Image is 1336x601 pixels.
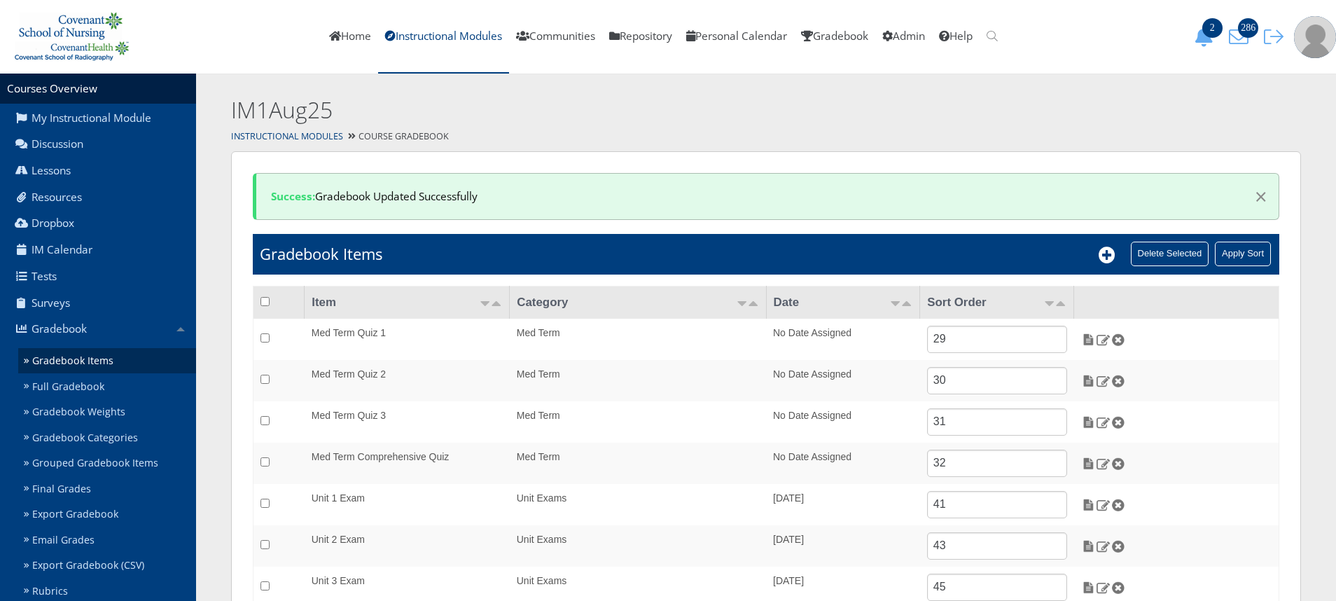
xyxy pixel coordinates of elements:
td: Med Term [510,401,766,443]
img: Grade [1081,333,1096,346]
a: Export Gradebook [18,502,196,527]
td: No Date Assigned [766,319,920,360]
td: Category [510,286,766,319]
input: Apply Sort [1215,242,1271,266]
a: Gradebook Items [18,348,196,374]
td: No Date Assigned [766,443,920,484]
a: Instructional Modules [231,130,343,142]
img: asc.png [1044,301,1055,306]
img: Grade [1081,581,1096,594]
input: Delete Selected [1131,242,1209,266]
td: Med Term [510,443,766,484]
td: Item [305,286,510,319]
div: Gradebook Updated Successfully [253,173,1279,220]
img: Edit [1096,457,1111,470]
td: Med Term [510,360,766,401]
a: Grouped Gradebook Items [18,450,196,476]
span: 2 [1202,18,1223,38]
a: Email Grades [18,527,196,553]
img: desc.png [491,301,502,306]
img: asc.png [737,301,748,306]
td: Unit 1 Exam [305,484,510,525]
a: Gradebook Weights [18,399,196,425]
a: Export Gradebook (CSV) [18,553,196,579]
i: Add New [1099,247,1115,263]
img: Grade [1081,540,1096,553]
button: 286 [1224,27,1259,47]
td: Med Term [510,319,766,360]
img: asc.png [890,301,901,306]
img: Grade [1081,416,1096,429]
td: Sort Order [920,286,1074,319]
strong: Success: [271,189,315,204]
img: Edit [1096,499,1111,511]
img: Edit [1096,333,1111,346]
img: asc.png [480,301,491,306]
img: Grade [1081,499,1096,511]
h2: IM1Aug25 [231,95,1060,126]
button: 2 [1189,27,1224,47]
img: desc.png [901,301,912,306]
img: Delete [1111,416,1125,429]
img: Edit [1096,581,1111,594]
a: 286 [1224,29,1259,43]
img: Delete [1111,499,1125,511]
img: Edit [1096,416,1111,429]
td: [DATE] [766,525,920,567]
td: Unit 2 Exam [305,525,510,567]
img: desc.png [748,301,759,306]
button: Dismiss alert [1241,186,1267,207]
img: Grade [1081,375,1096,387]
h1: Gradebook Items [260,243,382,265]
a: Full Gradebook [18,373,196,399]
img: Delete [1111,540,1125,553]
img: Delete [1111,457,1125,470]
td: Date [766,286,920,319]
img: user-profile-default-picture.png [1294,16,1336,58]
td: Med Term Quiz 2 [305,360,510,401]
a: Courses Overview [7,81,97,96]
span: 286 [1238,18,1258,38]
img: Delete [1111,375,1125,387]
td: Med Term Comprehensive Quiz [305,443,510,484]
a: Final Grades [18,476,196,502]
td: Med Term Quiz 3 [305,401,510,443]
td: No Date Assigned [766,360,920,401]
td: Unit Exams [510,525,766,567]
td: [DATE] [766,484,920,525]
td: No Date Assigned [766,401,920,443]
a: 2 [1189,29,1224,43]
a: Gradebook Categories [18,424,196,450]
img: Delete [1111,581,1125,594]
img: Edit [1096,540,1111,553]
img: Delete [1111,333,1125,346]
span: × [1255,181,1267,211]
img: Edit [1096,375,1111,387]
div: Course Gradebook [196,127,1336,147]
td: Med Term Quiz 1 [305,319,510,360]
img: Grade [1081,457,1096,470]
img: desc.png [1055,301,1066,306]
td: Unit Exams [510,484,766,525]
